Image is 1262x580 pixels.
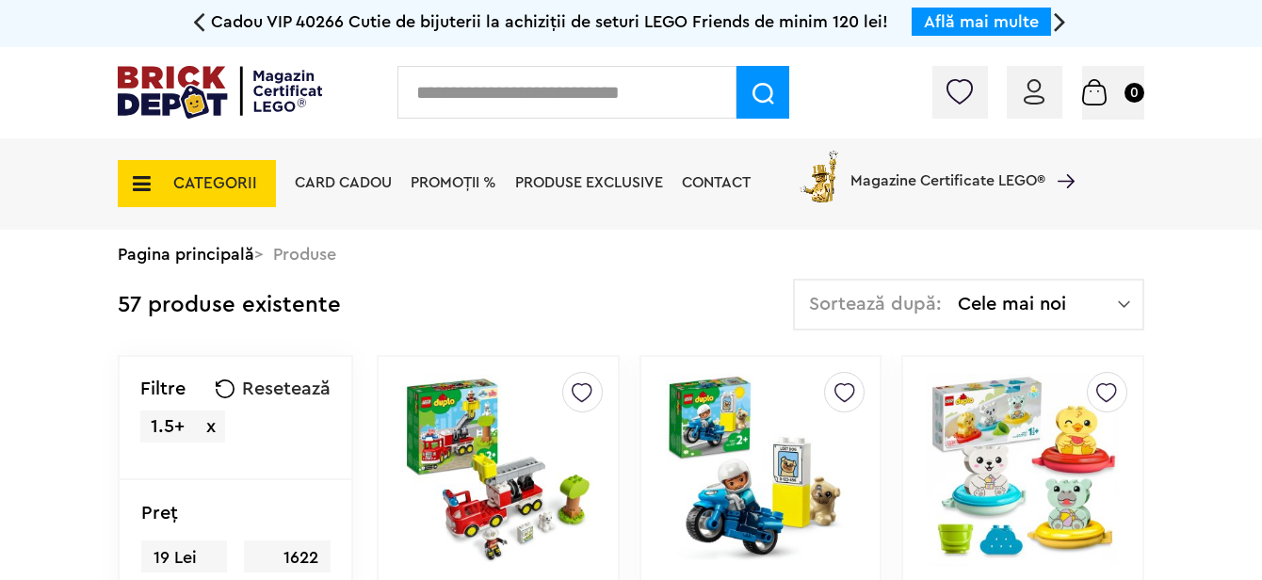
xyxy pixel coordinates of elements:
[1124,83,1144,103] small: 0
[141,504,178,523] p: Preţ
[118,246,254,263] a: Pagina principală
[682,175,751,190] a: Contact
[141,540,227,575] span: 19 Lei
[515,175,663,190] a: Produse exclusive
[295,175,392,190] a: Card Cadou
[411,175,496,190] a: PROMOȚII %
[924,13,1039,30] a: Află mai multe
[140,379,186,398] p: Filtre
[173,175,257,191] span: CATEGORII
[809,295,942,314] span: Sortează după:
[118,279,341,332] div: 57 produse existente
[118,230,1144,279] div: > Produse
[211,13,888,30] span: Cadou VIP 40266 Cutie de bijuterii la achiziții de seturi LEGO Friends de minim 120 lei!
[242,379,331,398] span: Resetează
[151,417,185,436] span: 1.5+
[1045,150,1075,165] a: Magazine Certificate LEGO®
[958,295,1118,314] span: Cele mai noi
[850,147,1045,190] span: Magazine Certificate LEGO®
[206,417,216,436] span: x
